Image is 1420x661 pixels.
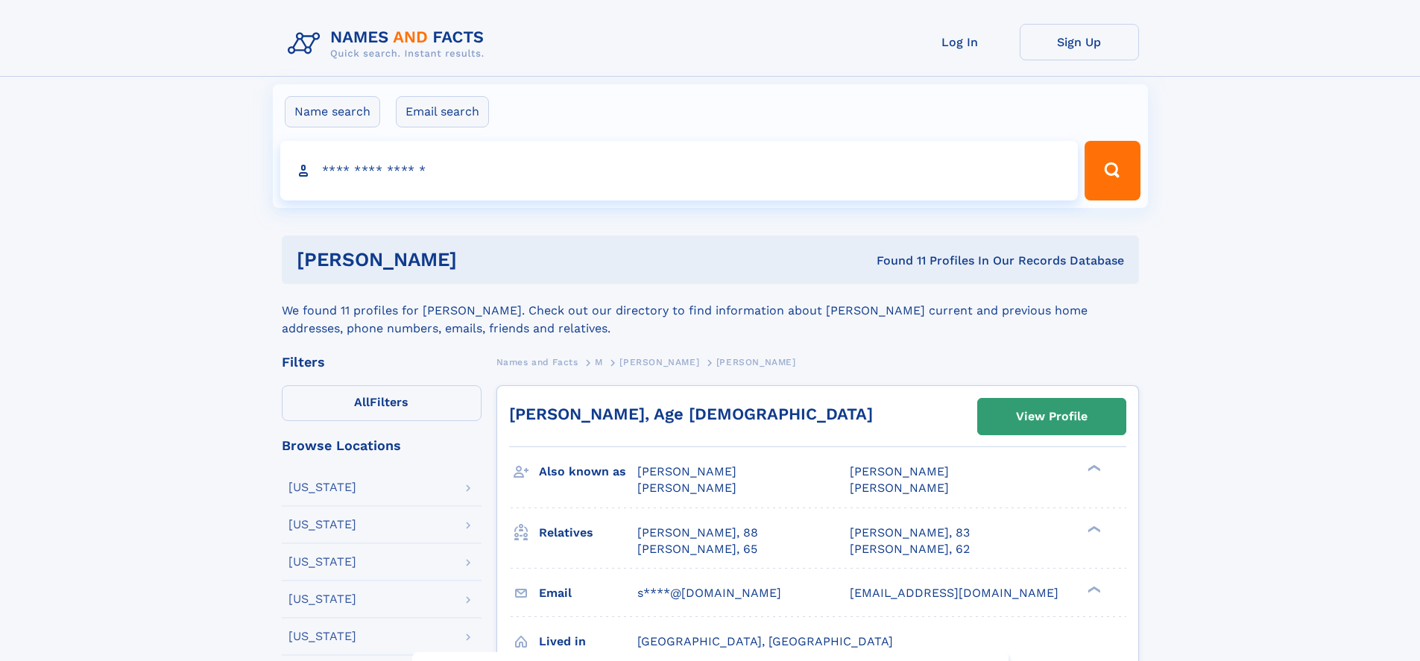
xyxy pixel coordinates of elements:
div: View Profile [1016,399,1088,434]
div: [US_STATE] [288,481,356,493]
div: [US_STATE] [288,556,356,568]
button: Search Button [1085,141,1140,200]
h1: [PERSON_NAME] [297,250,667,269]
a: [PERSON_NAME], Age [DEMOGRAPHIC_DATA] [509,405,873,423]
span: [PERSON_NAME] [850,464,949,478]
input: search input [280,141,1079,200]
a: Names and Facts [496,352,578,371]
h3: Lived in [539,629,637,654]
label: Name search [285,96,380,127]
div: [US_STATE] [288,593,356,605]
span: All [354,395,370,409]
h3: Also known as [539,459,637,484]
label: Email search [396,96,489,127]
span: [PERSON_NAME] [637,481,736,495]
img: Logo Names and Facts [282,24,496,64]
a: [PERSON_NAME], 62 [850,541,970,557]
div: ❯ [1084,584,1102,594]
div: ❯ [1084,464,1102,473]
span: [GEOGRAPHIC_DATA], [GEOGRAPHIC_DATA] [637,634,893,648]
h3: Relatives [539,520,637,545]
div: [US_STATE] [288,519,356,531]
div: ❯ [1084,524,1102,534]
a: M [595,352,603,371]
a: Sign Up [1020,24,1139,60]
span: M [595,357,603,367]
a: [PERSON_NAME] [619,352,699,371]
a: [PERSON_NAME], 88 [637,525,758,541]
h3: Email [539,581,637,606]
a: View Profile [978,399,1126,434]
div: Browse Locations [282,439,482,452]
span: [PERSON_NAME] [637,464,736,478]
span: [PERSON_NAME] [716,357,796,367]
div: Filters [282,355,482,369]
span: [PERSON_NAME] [850,481,949,495]
a: Log In [900,24,1020,60]
a: [PERSON_NAME], 65 [637,541,757,557]
div: Found 11 Profiles In Our Records Database [666,253,1124,269]
div: We found 11 profiles for [PERSON_NAME]. Check out our directory to find information about [PERSON... [282,284,1139,338]
span: [EMAIL_ADDRESS][DOMAIN_NAME] [850,586,1058,600]
a: [PERSON_NAME], 83 [850,525,970,541]
div: [US_STATE] [288,630,356,642]
span: [PERSON_NAME] [619,357,699,367]
label: Filters [282,385,482,421]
